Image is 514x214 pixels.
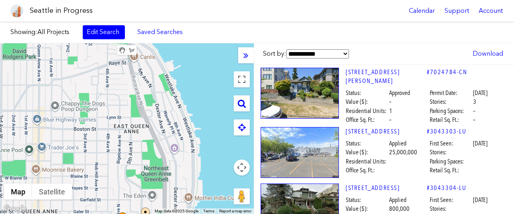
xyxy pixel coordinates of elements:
[346,68,427,86] a: [STREET_ADDRESS][PERSON_NAME]
[37,28,69,36] span: All Projects
[203,209,214,213] a: Terms
[32,184,72,200] button: Show satellite imagery
[473,139,487,148] span: [DATE]
[389,204,410,213] span: 800,000
[430,115,472,124] span: Retail Sq. Ft.:
[389,97,392,106] span: –
[389,89,410,97] span: Approved
[430,89,472,97] span: Permit Date:
[346,157,388,166] span: Residential Units:
[346,184,427,192] a: [STREET_ADDRESS]
[234,159,250,176] button: Map camera controls
[30,6,93,16] h1: Seattle in Progress
[346,107,388,115] span: Residential Units:
[346,127,427,136] a: [STREET_ADDRESS]
[389,148,417,157] span: 25,000,000
[346,89,388,97] span: Status:
[10,28,75,36] label: Showing:
[346,115,388,124] span: Office Sq. Ft.:
[346,148,388,157] span: Value ($):
[430,139,472,148] span: First Seen:
[346,166,388,175] span: Office Sq. Ft.:
[346,204,388,213] span: Value ($):
[155,209,198,213] span: Map data ©2025 Google
[427,184,467,192] a: #3043304-LU
[430,166,472,175] span: Retail Sq. Ft.:
[127,45,137,55] button: Draw a shape
[261,127,339,178] img: 318_5TH_AVE_N_SEATTLE.jpg
[430,157,472,166] span: Parking Spaces:
[430,196,472,204] span: First Seen:
[430,97,472,106] span: Stories:
[430,204,472,213] span: Stories:
[427,127,467,136] a: #3043303-LU
[234,188,250,204] button: Drag Pegman onto the map to open Street View
[473,97,476,106] span: 3
[133,25,187,39] a: Saved Searches
[346,139,388,148] span: Status:
[2,204,29,214] a: Open this area in Google Maps (opens a new window)
[117,45,127,55] button: Stop drawing
[219,209,251,213] a: Report a map error
[389,115,392,124] span: –
[234,71,250,87] button: Toggle fullscreen view
[2,204,29,214] img: Google
[469,47,507,61] a: Download
[346,97,388,106] span: Value ($):
[473,196,487,204] span: [DATE]
[263,49,349,59] label: Sort by:
[427,68,467,77] a: #7024784-CN
[473,107,475,115] span: –
[389,107,392,115] span: 1
[83,25,125,39] a: Edit Search
[389,196,406,204] span: Applied
[286,49,349,59] select: Sort by:
[473,115,475,124] span: –
[473,89,487,97] span: [DATE]
[430,148,472,157] span: Stories:
[346,196,388,204] span: Status:
[430,107,472,115] span: Parking Spaces:
[389,139,406,148] span: Applied
[10,4,23,17] img: favicon-96x96.png
[261,68,339,119] img: 506_WARD_ST_SEATTLE.jpg
[4,184,32,200] button: Show street map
